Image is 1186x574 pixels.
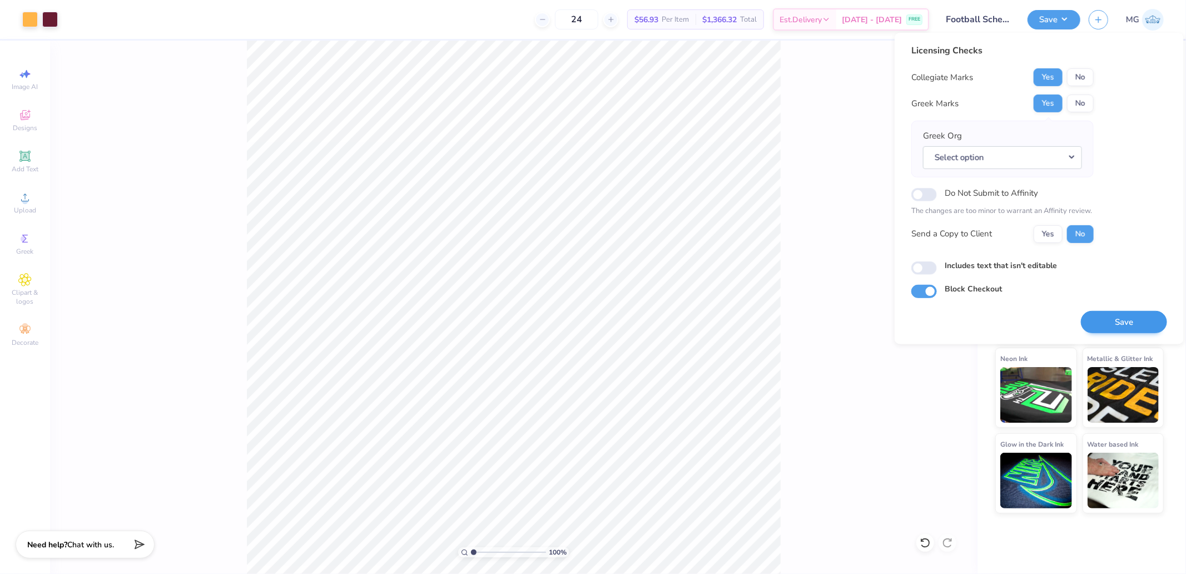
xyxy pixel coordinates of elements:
[702,14,737,26] span: $1,366.32
[911,71,973,84] div: Collegiate Marks
[1000,353,1028,364] span: Neon Ink
[780,14,822,26] span: Est. Delivery
[923,130,962,142] label: Greek Org
[12,165,38,174] span: Add Text
[945,259,1057,271] label: Includes text that isn't editable
[842,14,902,26] span: [DATE] - [DATE]
[67,540,114,550] span: Chat with us.
[945,186,1038,200] label: Do Not Submit to Affinity
[1126,13,1139,26] span: MG
[12,338,38,347] span: Decorate
[911,97,959,110] div: Greek Marks
[1000,367,1072,423] img: Neon Ink
[1126,9,1164,31] a: MG
[923,146,1082,169] button: Select option
[1088,453,1159,508] img: Water based Ink
[6,288,44,306] span: Clipart & logos
[1081,310,1167,333] button: Save
[1000,453,1072,508] img: Glow in the Dark Ink
[1088,353,1153,364] span: Metallic & Glitter Ink
[27,540,67,550] strong: Need help?
[1000,438,1064,450] span: Glow in the Dark Ink
[1034,225,1063,243] button: Yes
[1067,68,1094,86] button: No
[945,283,1002,295] label: Block Checkout
[14,206,36,215] span: Upload
[662,14,689,26] span: Per Item
[12,82,38,91] span: Image AI
[1088,367,1159,423] img: Metallic & Glitter Ink
[937,8,1019,31] input: Untitled Design
[911,227,992,240] div: Send a Copy to Client
[17,247,34,256] span: Greek
[1067,95,1094,112] button: No
[909,16,920,23] span: FREE
[911,44,1094,57] div: Licensing Checks
[634,14,658,26] span: $56.93
[740,14,757,26] span: Total
[1034,68,1063,86] button: Yes
[1142,9,1164,31] img: Michael Galon
[1034,95,1063,112] button: Yes
[555,9,598,29] input: – –
[549,547,567,557] span: 100 %
[1028,10,1080,29] button: Save
[13,123,37,132] span: Designs
[1067,225,1094,243] button: No
[1088,438,1139,450] span: Water based Ink
[911,206,1094,217] p: The changes are too minor to warrant an Affinity review.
